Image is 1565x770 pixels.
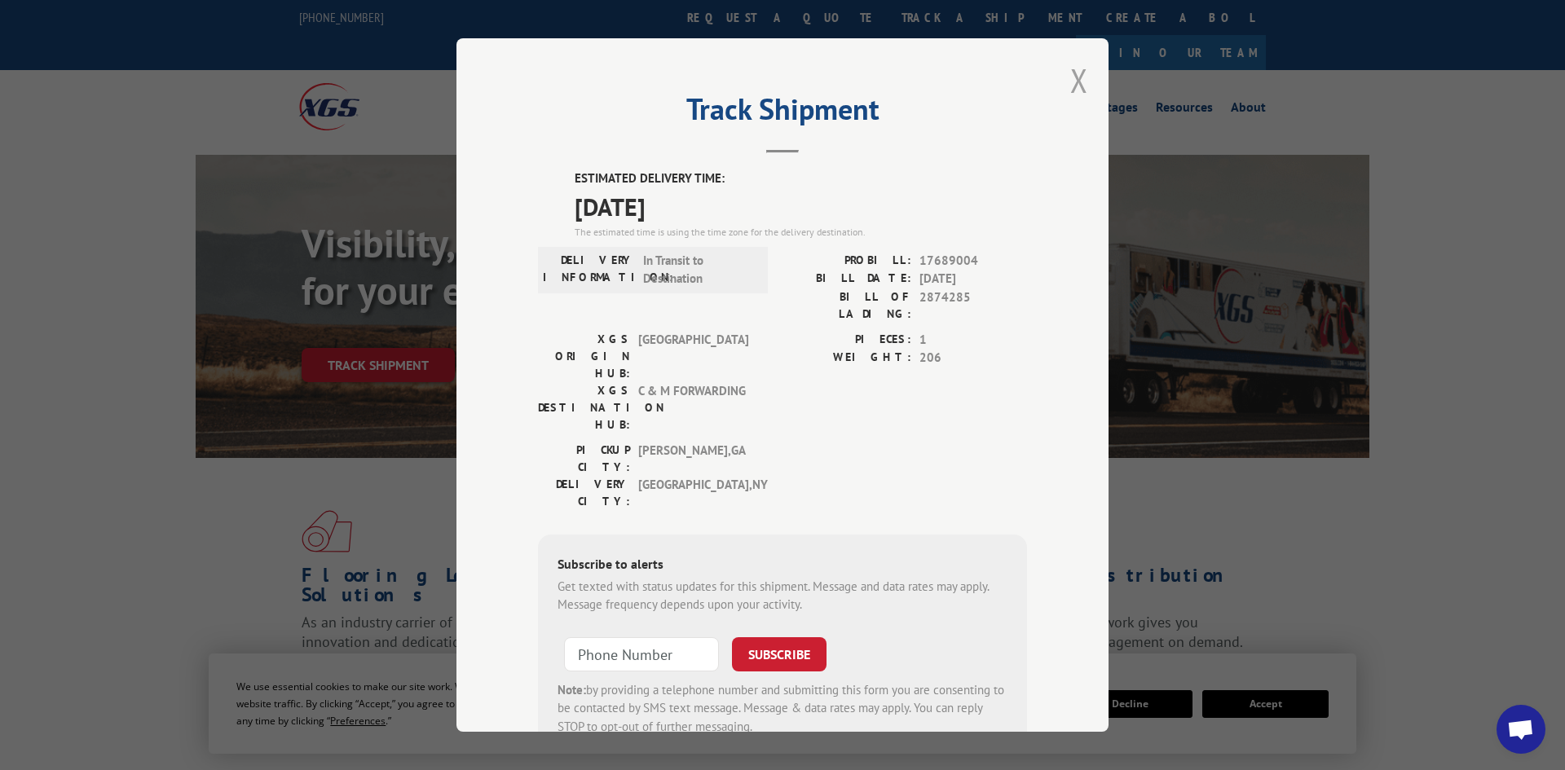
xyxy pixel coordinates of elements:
[919,252,1027,271] span: 17689004
[638,476,748,510] span: [GEOGRAPHIC_DATA] , NY
[919,288,1027,323] span: 2874285
[638,331,748,382] span: [GEOGRAPHIC_DATA]
[575,188,1027,225] span: [DATE]
[1497,705,1545,754] div: Open chat
[558,578,1007,614] div: Get texted with status updates for this shipment. Message and data rates may apply. Message frequ...
[638,382,748,433] span: C & M FORWARDING
[782,252,911,271] label: PROBILL:
[782,288,911,323] label: BILL OF LADING:
[919,331,1027,350] span: 1
[782,349,911,367] label: WEIGHT:
[638,442,748,476] span: [PERSON_NAME] , GA
[575,225,1027,240] div: The estimated time is using the time zone for the delivery destination.
[782,270,911,288] label: BILL DATE:
[558,682,586,697] strong: Note:
[732,637,827,671] button: SUBSCRIBE
[643,252,753,288] span: In Transit to Destination
[538,476,630,510] label: DELIVERY CITY:
[538,98,1027,129] h2: Track Shipment
[919,270,1027,288] span: [DATE]
[538,442,630,476] label: PICKUP CITY:
[543,252,635,288] label: DELIVERY INFORMATION:
[1070,59,1088,102] button: Close modal
[538,331,630,382] label: XGS ORIGIN HUB:
[558,681,1007,737] div: by providing a telephone number and submitting this form you are consenting to be contacted by SM...
[558,554,1007,578] div: Subscribe to alerts
[575,169,1027,188] label: ESTIMATED DELIVERY TIME:
[919,349,1027,367] span: 206
[782,331,911,350] label: PIECES:
[564,637,719,671] input: Phone Number
[538,382,630,433] label: XGS DESTINATION HUB:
